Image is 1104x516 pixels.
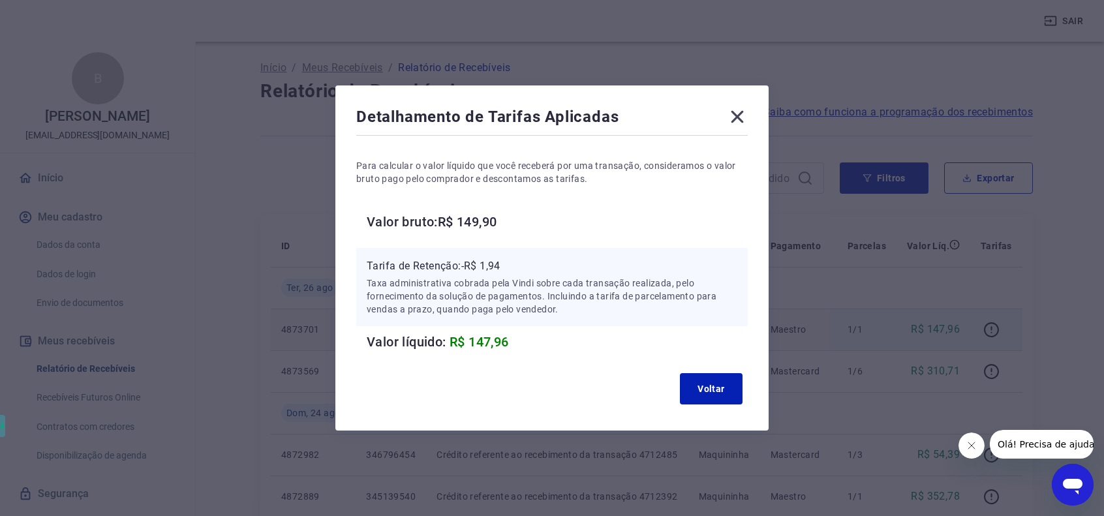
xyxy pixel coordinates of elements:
[367,211,748,232] h6: Valor bruto: R$ 149,90
[8,9,110,20] span: Olá! Precisa de ajuda?
[1052,464,1094,506] iframe: Button to launch messaging window
[367,277,737,316] p: Taxa administrativa cobrada pela Vindi sobre cada transação realizada, pelo fornecimento da soluç...
[680,373,743,404] button: Voltar
[958,433,985,459] iframe: Close message
[990,430,1094,459] iframe: Message from company
[356,106,748,132] div: Detalhamento de Tarifas Aplicadas
[367,258,737,274] p: Tarifa de Retenção: -R$ 1,94
[356,159,748,185] p: Para calcular o valor líquido que você receberá por uma transação, consideramos o valor bruto pag...
[367,331,748,352] h6: Valor líquido:
[450,334,509,350] span: R$ 147,96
